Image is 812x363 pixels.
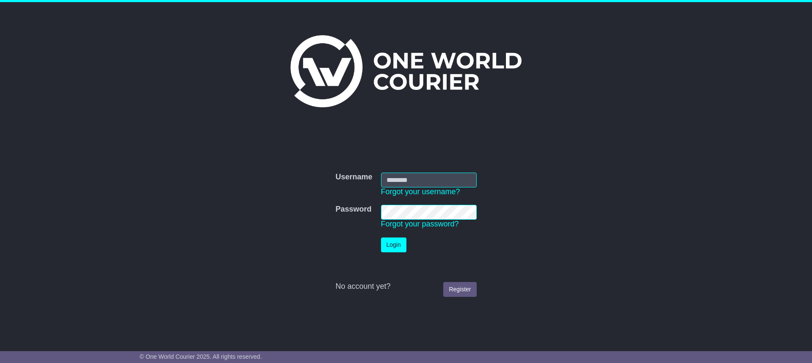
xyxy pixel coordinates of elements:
a: Forgot your username? [381,187,460,196]
button: Login [381,237,406,252]
label: Username [335,173,372,182]
a: Register [443,282,476,297]
div: No account yet? [335,282,476,291]
label: Password [335,205,371,214]
img: One World [290,35,522,107]
span: © One World Courier 2025. All rights reserved. [140,353,262,360]
a: Forgot your password? [381,220,459,228]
